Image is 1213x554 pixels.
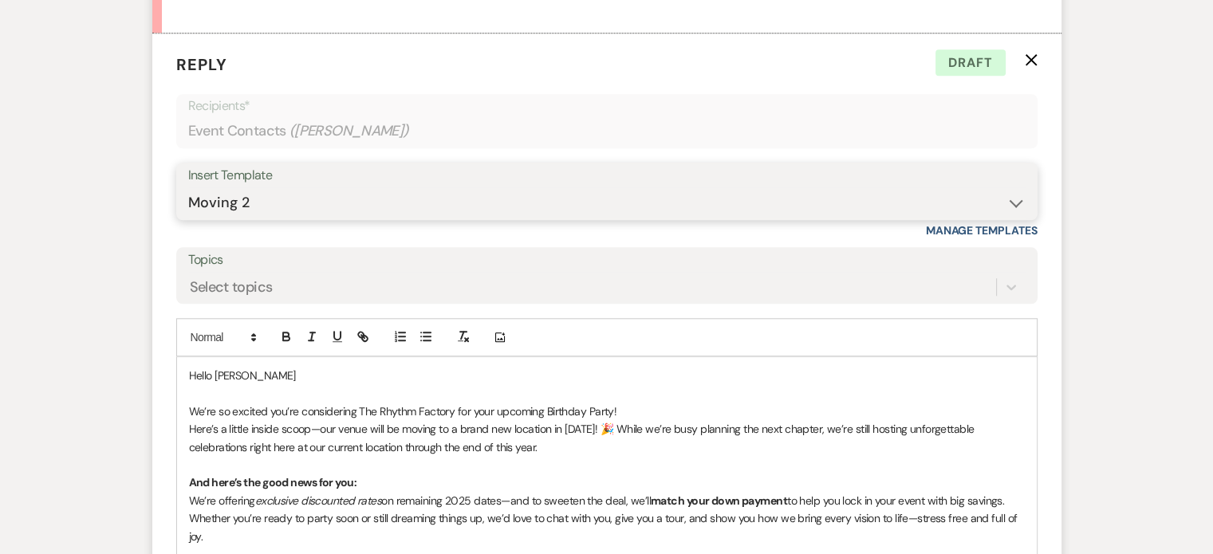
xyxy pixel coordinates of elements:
p: Recipients* [188,96,1026,116]
strong: And here’s the good news for you: [189,475,357,489]
div: Select topics [190,277,273,298]
p: Here’s a little inside scoop—our venue will be moving to a brand new location in [DATE]! 🎉 While ... [189,420,1025,456]
span: Reply [176,54,227,75]
span: Draft [935,49,1006,77]
p: We’re offering on remaining 2025 dates—and to sweeten the deal, we’ll to help you lock in your ev... [189,492,1025,509]
em: exclusive discounted rates [255,493,381,508]
a: Manage Templates [926,223,1038,238]
p: Hello [PERSON_NAME] [189,367,1025,384]
span: ( [PERSON_NAME] ) [289,120,409,142]
p: Whether you’re ready to party soon or still dreaming things up, we’d love to chat with you, give ... [189,509,1025,545]
div: Insert Template [188,164,1026,187]
div: Event Contacts [188,116,1026,147]
p: We’re so excited you’re considering The Rhythm Factory for your upcoming Birthday Party! [189,403,1025,420]
label: Topics [188,249,1026,272]
strong: match your down payment [651,493,787,508]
